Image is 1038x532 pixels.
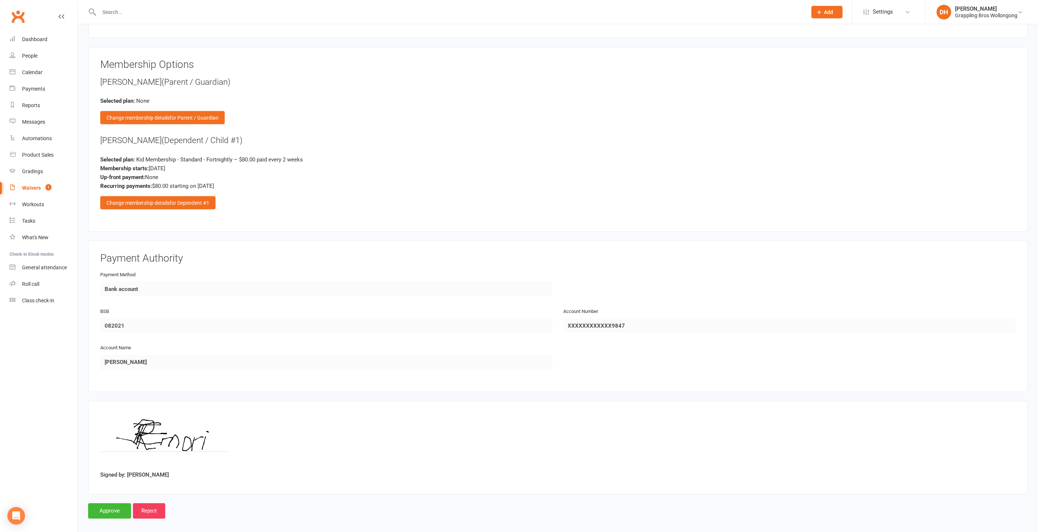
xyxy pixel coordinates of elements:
[100,345,131,352] label: Account Name
[10,81,77,97] a: Payments
[955,6,1017,12] div: [PERSON_NAME]
[7,507,25,525] div: Open Intercom Messenger
[100,173,1016,182] div: None
[100,111,225,124] div: Change membership details
[170,115,218,121] span: for Parent / Guardian
[564,308,598,316] label: Account Number
[100,471,169,480] label: Signed by: [PERSON_NAME]
[10,163,77,180] a: Gradings
[22,36,47,42] div: Dashboard
[9,7,27,26] a: Clubworx
[22,298,54,303] div: Class check-in
[22,53,37,59] div: People
[22,119,45,125] div: Messages
[46,184,51,190] span: 1
[170,200,209,206] span: for Dependent #1
[100,76,1016,88] div: [PERSON_NAME]
[100,182,1016,190] div: $80.00 starting on [DATE]
[22,265,67,270] div: General attendance
[10,292,77,309] a: Class kiosk mode
[22,168,43,174] div: Gradings
[10,276,77,292] a: Roll call
[22,69,43,75] div: Calendar
[22,281,39,287] div: Roll call
[97,7,802,17] input: Search...
[100,98,135,104] strong: Selected plan:
[10,213,77,229] a: Tasks
[22,234,48,240] div: What's New
[100,271,135,279] label: Payment Method
[811,6,843,18] button: Add
[10,196,77,213] a: Workouts
[10,259,77,276] a: General attendance kiosk mode
[10,97,77,114] a: Reports
[10,229,77,246] a: What's New
[955,12,1017,19] div: Grappling Bros Wollongong
[10,114,77,130] a: Messages
[22,201,44,207] div: Workouts
[162,135,242,145] span: (Dependent / Child #1)
[22,135,52,141] div: Automations
[100,165,149,172] strong: Membership starts:
[100,135,1016,146] div: [PERSON_NAME]
[100,164,1016,173] div: [DATE]
[100,156,135,163] strong: Selected plan:
[10,147,77,163] a: Product Sales
[100,253,1016,264] h3: Payment Authority
[100,196,216,209] div: Change membership details
[873,4,893,20] span: Settings
[100,183,152,189] strong: Recurring payments:
[22,152,54,158] div: Product Sales
[10,31,77,48] a: Dashboard
[10,64,77,81] a: Calendar
[136,156,303,163] span: Kid Membership - Standard - Fortnightly – $80.00 paid every 2 weeks
[133,503,165,519] input: Reject
[22,102,40,108] div: Reports
[22,185,41,191] div: Waivers
[162,77,230,87] span: (Parent / Guardian)
[88,503,131,519] input: Approve
[100,174,145,181] strong: Up-front payment:
[22,86,45,92] div: Payments
[100,308,109,316] label: BSB
[100,59,1016,70] h3: Membership Options
[937,5,951,19] div: DH
[22,218,35,224] div: Tasks
[100,413,229,468] img: image1760092809.png
[824,9,833,15] span: Add
[10,130,77,147] a: Automations
[10,180,77,196] a: Waivers 1
[136,98,149,104] span: None
[10,48,77,64] a: People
